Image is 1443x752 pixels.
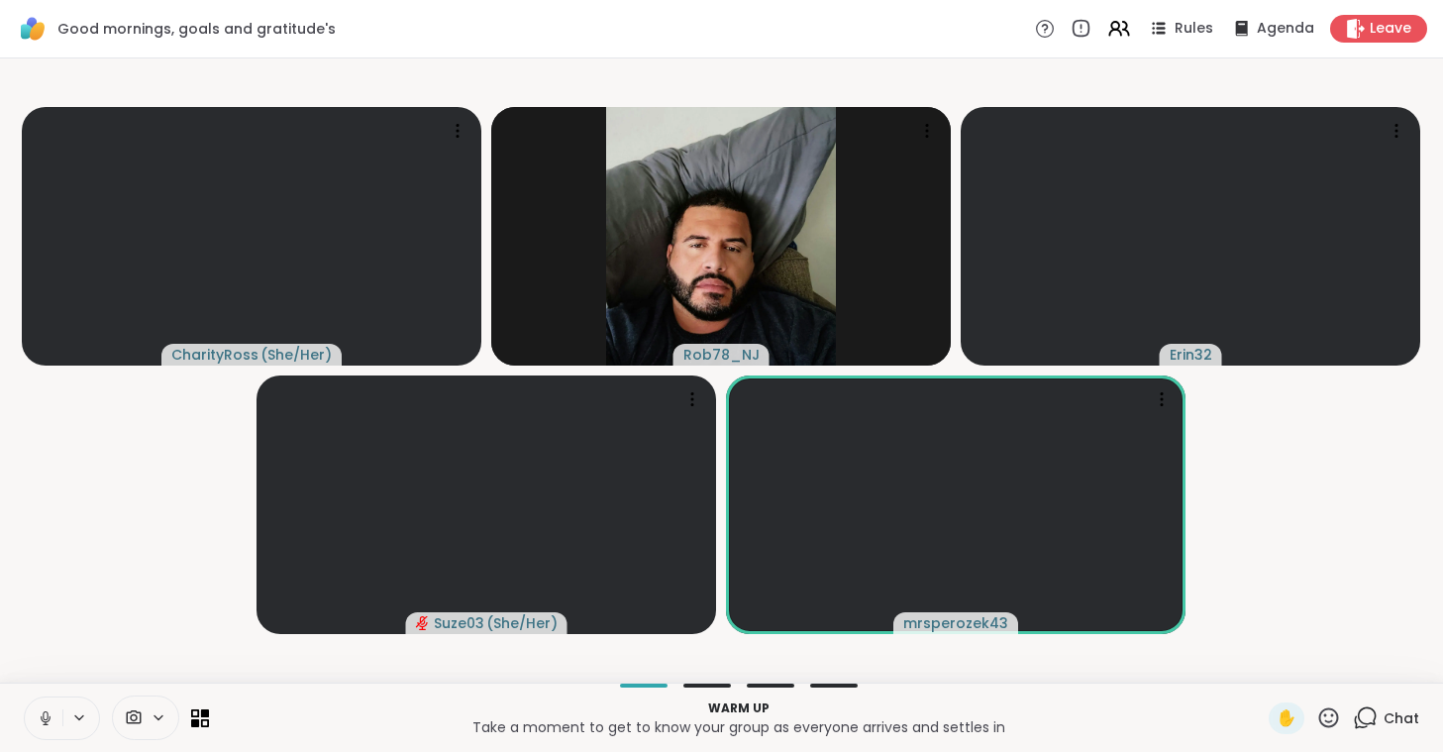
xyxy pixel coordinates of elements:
span: Suze03 [434,613,484,633]
span: CharityRoss [171,345,258,365]
span: Leave [1370,19,1411,39]
span: Good mornings, goals and gratitude's [57,19,336,39]
span: Erin32 [1170,345,1212,365]
span: ( She/Her ) [486,613,558,633]
p: Warm up [221,699,1257,717]
p: Take a moment to get to know your group as everyone arrives and settles in [221,717,1257,737]
span: mrsperozek43 [903,613,1008,633]
span: ( She/Her ) [260,345,332,365]
span: Rules [1175,19,1213,39]
img: ShareWell Logomark [16,12,50,46]
span: ✋ [1277,706,1296,730]
span: audio-muted [416,616,430,630]
span: Chat [1384,708,1419,728]
span: Agenda [1257,19,1314,39]
span: Rob78_NJ [683,345,760,365]
img: Rob78_NJ [606,107,836,366]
